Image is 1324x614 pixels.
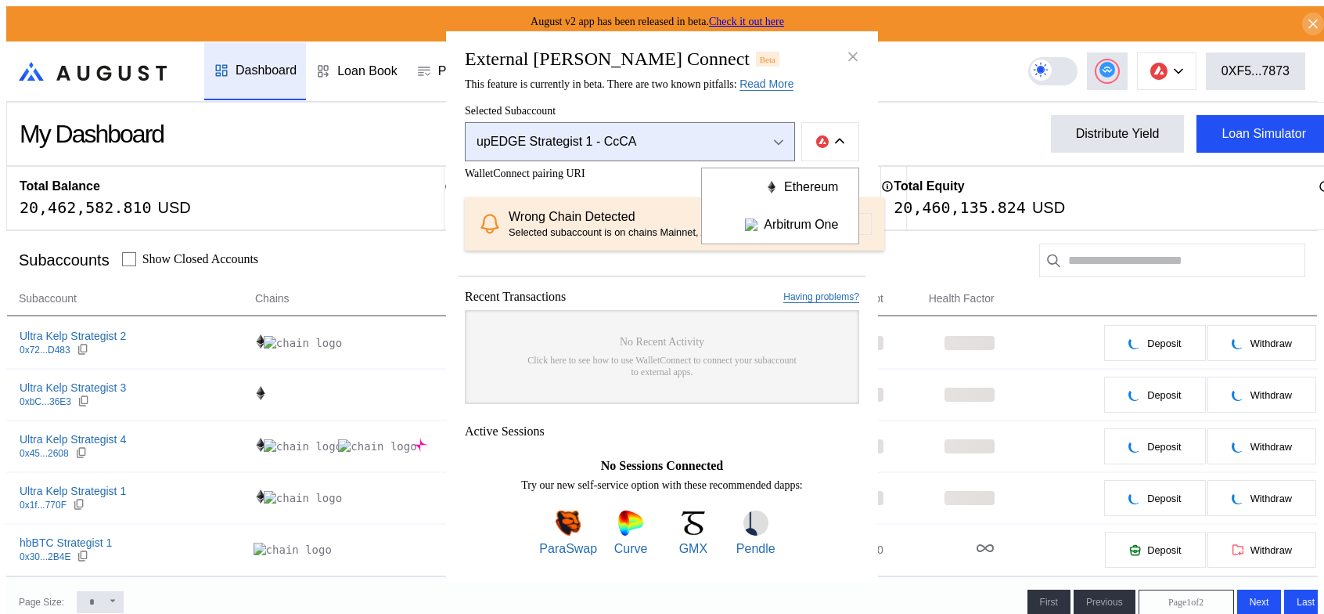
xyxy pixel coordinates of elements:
[255,291,290,307] span: Chains
[1232,337,1244,349] img: pending
[20,381,126,395] div: Ultra Kelp Strategist 3
[816,135,829,148] img: chain logo
[801,122,859,161] button: chain logo
[1250,441,1292,453] span: Withdraw
[539,542,597,556] span: ParaSwap
[1128,388,1141,401] img: pending
[20,551,70,562] div: 0x30...2B4E
[20,179,100,193] h2: Total Balance
[254,489,268,504] img: chain logo
[142,252,258,266] label: Show Closed Accounts
[765,181,778,193] img: chain logo
[1076,127,1160,141] div: Distribute Yield
[1147,441,1181,453] span: Deposit
[1128,440,1141,453] img: pending
[20,500,67,511] div: 0x1f...770F
[19,251,110,269] div: Subaccounts
[702,206,858,244] button: Arbitrum One
[1221,64,1290,78] div: 0XF5...7873
[264,491,342,505] img: chain logo
[840,44,865,69] button: close modal
[509,226,766,238] div: Selected subaccount is on chains Mainnet, Arbitrum
[254,386,268,400] img: chain logo
[1250,544,1292,556] span: Withdraw
[1297,597,1315,608] span: Last
[783,291,859,303] a: Having problems?
[1147,389,1181,401] span: Deposit
[1250,493,1292,504] span: Withdraw
[465,122,795,161] button: Open menu
[254,334,268,349] img: chain logo
[1147,338,1181,349] span: Deposit
[709,16,784,27] a: Check it out here
[1128,337,1141,349] img: pending
[19,597,64,608] div: Page Size:
[1232,440,1244,453] img: pending
[531,16,784,27] span: August v2 app has been released in beta.
[527,355,797,378] span: Click here to see how to use WalletConnect to connect your subaccount to external apps.
[602,511,660,556] a: CurveCurve
[20,396,71,407] div: 0xbC...36E3
[20,448,69,459] div: 0x45...2608
[20,345,70,356] div: 0x72...D483
[338,439,416,453] img: chain logo
[1250,338,1292,349] span: Withdraw
[929,291,995,307] span: Health Factor
[20,484,126,498] div: Ultra Kelp Strategist 1
[1147,493,1181,504] span: Deposit
[739,78,793,91] a: Read More
[254,438,268,452] img: chain logo
[465,49,750,70] h2: External [PERSON_NAME] Connect
[521,479,803,492] span: Try our new self-service option with these recommended dapps:
[438,64,506,78] div: Permissions
[1221,127,1306,141] div: Loan Simulator
[254,543,332,557] img: chain logo
[756,52,779,66] div: Beta
[727,511,785,556] a: PendlePendle
[19,291,77,307] span: Subaccount
[556,511,581,536] img: ParaSwap
[1032,198,1065,217] div: USD
[465,424,545,439] span: Active Sessions
[614,542,648,556] span: Curve
[539,511,597,556] a: ParaSwapParaSwap
[702,168,858,206] button: Ethereum
[1040,597,1058,608] span: First
[1250,597,1269,608] span: Next
[1168,597,1203,609] span: Page 1 of 2
[20,329,126,343] div: Ultra Kelp Strategist 2
[736,542,775,556] span: Pendle
[509,210,766,224] div: Wrong Chain Detected
[860,291,883,307] span: Debt
[1150,63,1167,80] img: chain logo
[236,63,297,78] div: Dashboard
[337,64,398,78] div: Loan Book
[743,511,768,536] img: Pendle
[20,120,164,149] div: My Dashboard
[1232,388,1244,401] img: pending
[20,432,126,446] div: Ultra Kelp Strategist 4
[465,105,859,117] span: Selected Subaccount
[620,336,704,349] span: No Recent Activity
[465,290,566,304] span: Recent Transactions
[601,459,723,473] span: No Sessions Connected
[664,511,722,556] a: GMXGMX
[465,310,859,404] a: No Recent ActivityClick here to see how to use WalletConnect to connect your subaccount to extern...
[20,536,112,550] div: hbBTC Strategist 1
[618,511,643,536] img: Curve
[1086,597,1123,608] span: Previous
[477,135,750,149] div: upEDGE Strategist 1 - CcCA
[894,198,1026,217] div: 20,460,135.824
[1232,492,1244,504] img: pending
[465,78,793,90] span: This feature is currently in beta. There are two known pitfalls:
[1128,492,1141,504] img: pending
[465,168,859,180] span: WalletConnect pairing URI
[1147,544,1181,556] span: Deposit
[894,179,964,193] h2: Total Equity
[745,219,757,231] img: chain logo
[679,542,707,556] span: GMX
[264,336,342,350] img: chain logo
[264,439,342,453] img: chain logo
[1250,389,1292,401] span: Withdraw
[158,198,191,217] div: USD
